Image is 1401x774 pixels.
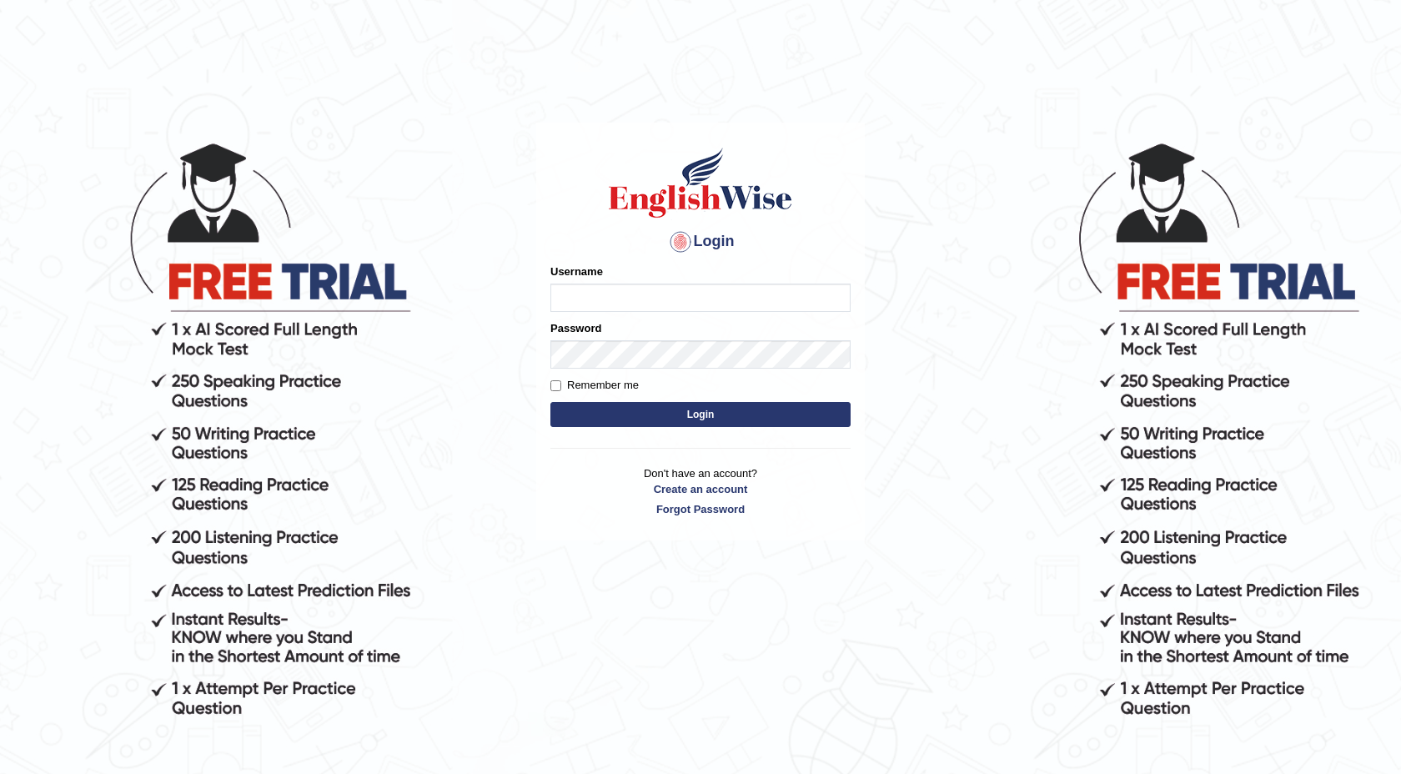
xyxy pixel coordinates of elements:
[550,377,639,394] label: Remember me
[550,481,851,497] a: Create an account
[550,501,851,517] a: Forgot Password
[550,229,851,255] h4: Login
[550,380,561,391] input: Remember me
[550,402,851,427] button: Login
[550,264,603,279] label: Username
[550,465,851,517] p: Don't have an account?
[605,145,796,220] img: Logo of English Wise sign in for intelligent practice with AI
[550,320,601,336] label: Password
